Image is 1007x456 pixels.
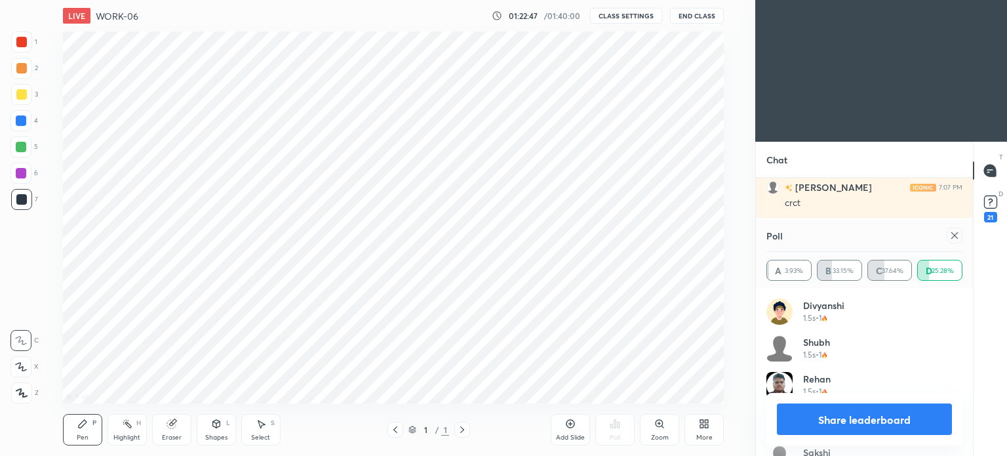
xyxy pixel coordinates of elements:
[251,434,270,441] div: Select
[226,420,230,426] div: L
[92,420,96,426] div: P
[441,424,449,436] div: 1
[205,434,227,441] div: Shapes
[819,386,821,398] h5: 1
[756,142,798,177] p: Chat
[803,386,816,398] h5: 1.5s
[803,349,816,361] h5: 1.5s
[821,352,827,358] img: streak-poll-icon.44701ccd.svg
[11,84,38,105] div: 3
[77,434,89,441] div: Pen
[11,58,38,79] div: 2
[819,349,821,361] h5: 1
[984,212,997,222] div: 21
[10,136,38,157] div: 5
[803,312,816,324] h5: 1.5s
[821,388,827,395] img: streak-poll-icon.44701ccd.svg
[766,229,783,243] h4: Poll
[803,335,830,349] h4: Shubh
[10,356,39,377] div: X
[756,178,973,356] div: grid
[793,180,872,194] h6: [PERSON_NAME]
[819,312,821,324] h5: 1
[11,383,39,404] div: Z
[113,434,140,441] div: Highlight
[10,330,39,351] div: C
[766,181,780,194] img: default.png
[419,426,432,434] div: 1
[651,434,669,441] div: Zoom
[785,184,793,192] img: no-rating-badge.077c3623.svg
[998,189,1003,199] p: D
[910,184,936,192] img: iconic-light.a09c19a4.png
[766,335,793,362] img: default.png
[766,299,962,456] div: grid
[803,372,831,386] h4: Rehan
[590,8,662,24] button: CLASS SETTINGS
[11,31,37,52] div: 1
[11,189,38,210] div: 7
[556,434,585,441] div: Add Slide
[816,312,819,324] h5: •
[816,349,819,361] h5: •
[777,404,952,435] button: Share leaderboard
[816,386,819,398] h5: •
[435,426,439,434] div: /
[10,110,38,131] div: 4
[766,372,793,398] img: 9188972d64b5451fabde4262ca1d6fc2.jpg
[821,315,827,321] img: streak-poll-icon.44701ccd.svg
[999,152,1003,162] p: T
[766,299,793,325] img: 33083132_4849EF51-A5F0-466D-8B15-266F1BE8F46B.png
[696,434,713,441] div: More
[162,434,182,441] div: Eraser
[670,8,724,24] button: End Class
[785,197,962,210] div: crct
[96,10,138,22] h4: WORK-06
[271,420,275,426] div: S
[803,299,844,312] h4: Divyanshi
[939,184,962,192] div: 7:07 PM
[136,420,141,426] div: H
[63,8,90,24] div: LIVE
[10,163,38,184] div: 6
